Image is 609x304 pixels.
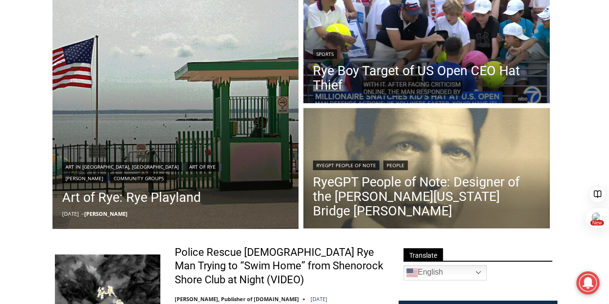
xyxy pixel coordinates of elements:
[311,295,327,303] time: [DATE]
[403,265,487,280] a: English
[62,188,289,207] a: Art of Rye: Rye Playland
[84,210,128,217] a: [PERSON_NAME]
[313,64,540,93] a: Rye Boy Target of US Open CEO Hat Thief
[110,173,167,183] a: Community Groups
[403,248,443,261] span: Translate
[383,160,408,170] a: People
[313,49,337,59] a: Sports
[313,160,379,170] a: RyeGPT People of Note
[62,210,79,217] time: [DATE]
[303,108,550,231] img: (PHOTO: Othmar Ammann, age 43 years, at time of opening of George Washington Bridge (1932). Publi...
[406,267,418,278] img: en
[175,246,386,287] a: Police Rescue [DEMOGRAPHIC_DATA] Rye Man Trying to “Swim Home” from Shenorock Shore Club at Night...
[62,160,289,183] div: | | |
[313,159,540,170] div: |
[303,108,550,231] a: Read More RyeGPT People of Note: Designer of the George Washington Bridge Othmar Ammann
[175,295,299,303] a: [PERSON_NAME], Publisher of [DOMAIN_NAME]
[62,162,182,172] a: Art in [GEOGRAPHIC_DATA], [GEOGRAPHIC_DATA]
[313,175,540,218] a: RyeGPT People of Note: Designer of the [PERSON_NAME][US_STATE] Bridge [PERSON_NAME]
[81,210,84,217] span: –
[186,162,219,172] a: Art of Rye
[62,173,106,183] a: [PERSON_NAME]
